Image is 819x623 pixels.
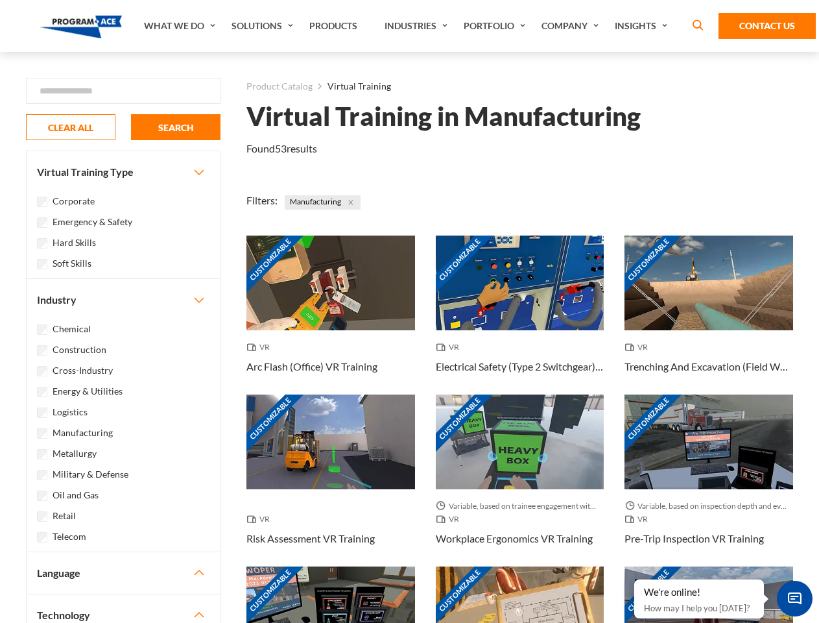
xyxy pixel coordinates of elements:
div: We're online! [644,586,754,599]
a: Customizable Thumbnail - Electrical Safety (Type 2 Switchgear) VR Training VR Electrical Safety (... [436,236,604,395]
input: Emergency & Safety [37,217,47,228]
label: Manufacturing [53,426,113,440]
input: Military & Defense [37,470,47,480]
input: Cross-Industry [37,366,47,376]
span: Manufacturing [285,195,361,210]
span: Chat Widget [777,581,813,617]
label: Chemical [53,322,91,336]
span: Variable, based on trainee engagement with exercises. [436,500,604,513]
li: Virtual Training [313,78,391,95]
input: Energy & Utilities [37,387,47,397]
a: Customizable Thumbnail - Trenching And Excavation (Field Work) VR Training VR Trenching And Excav... [624,236,793,395]
label: Emergency & Safety [53,215,132,229]
nav: breadcrumb [246,78,793,95]
a: Customizable Thumbnail - Workplace Ergonomics VR Training Variable, based on trainee engagement w... [436,395,604,567]
label: Oil and Gas [53,488,99,502]
span: Filters: [246,194,278,206]
label: Energy & Utilities [53,384,123,398]
a: Customizable Thumbnail - Arc Flash (Office) VR Training VR Arc Flash (Office) VR Training [246,236,415,395]
input: Chemical [37,324,47,335]
p: Found results [246,141,317,156]
a: Contact Us [718,13,816,39]
input: Logistics [37,408,47,418]
input: Retail [37,511,47,522]
a: Customizable Thumbnail - Pre-Trip Inspection VR Training Variable, based on inspection depth and ... [624,395,793,567]
label: Corporate [53,194,95,208]
em: 53 [275,142,287,154]
span: VR [436,341,464,354]
label: Construction [53,343,106,357]
span: VR [436,513,464,526]
input: Construction [37,345,47,356]
label: Cross-Industry [53,363,113,378]
a: Product Catalog [246,78,313,95]
label: Soft Skills [53,256,91,271]
img: Program-Ace [40,16,123,38]
h3: Arc Flash (Office) VR Training [246,359,377,374]
input: Manufacturing [37,428,47,439]
input: Soft Skills [37,259,47,269]
label: Metallurgy [53,446,97,461]
span: VR [246,341,275,354]
button: Language [27,552,220,594]
button: Industry [27,279,220,321]
h3: Trenching And Excavation (Field Work) VR Training [624,359,793,374]
input: Oil and Gas [37,491,47,501]
span: Variable, based on inspection depth and event interaction. [624,500,793,513]
button: Close [344,195,358,210]
label: Hard Skills [53,236,96,250]
input: Hard Skills [37,238,47,249]
h3: Workplace Ergonomics VR Training [436,531,593,546]
label: Logistics [53,405,88,419]
label: Military & Defense [53,467,128,482]
span: VR [246,513,275,526]
span: VR [624,513,653,526]
h3: Risk Assessment VR Training [246,531,375,546]
label: Telecom [53,530,86,544]
button: Virtual Training Type [27,151,220,193]
h3: Electrical Safety (Type 2 Switchgear) VR Training [436,359,604,374]
button: CLEAR ALL [26,114,115,140]
label: Retail [53,509,76,523]
input: Metallurgy [37,449,47,459]
a: Customizable Thumbnail - Risk Assessment VR Training VR Risk Assessment VR Training [246,395,415,567]
h1: Virtual Training in Manufacturing [246,105,641,128]
input: Corporate [37,197,47,207]
input: Telecom [37,532,47,543]
p: How may I help you [DATE]? [644,600,754,616]
h3: Pre-Trip Inspection VR Training [624,531,764,546]
span: VR [624,341,653,354]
